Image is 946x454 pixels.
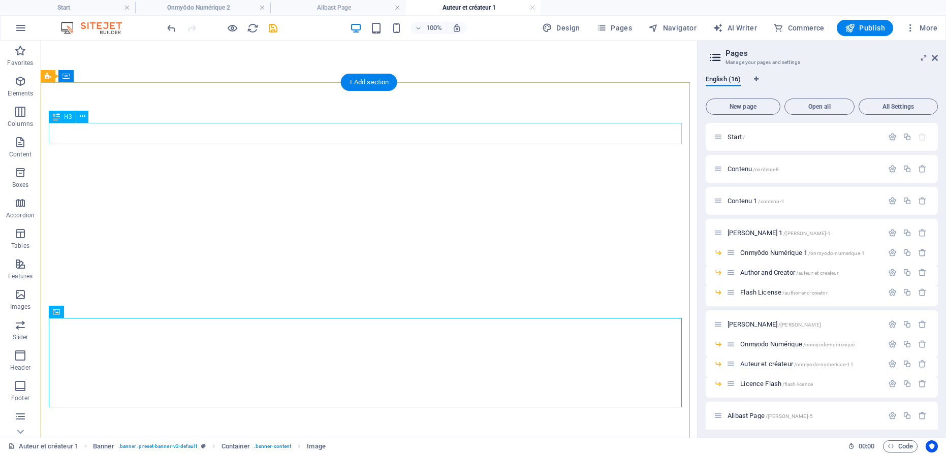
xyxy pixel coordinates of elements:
[706,75,938,94] div: Language Tabs
[10,364,30,372] p: Header
[411,22,447,34] button: 100%
[405,2,541,13] h4: Auteur et créateur 1
[918,360,927,368] div: Remove
[118,440,197,452] span: . banner .preset-banner-v3-default
[135,2,270,13] h4: Onmyōdo Numérique 2
[888,133,897,141] div: Settings
[769,20,829,36] button: Commerce
[903,229,911,237] div: Duplicate
[782,290,828,296] span: /author-and-creator
[740,288,827,296] span: Flash License
[859,440,874,452] span: 00 00
[888,440,913,452] span: Code
[10,303,31,311] p: Images
[740,340,855,348] span: Onmyōdo Numérique
[724,198,883,204] div: Contenu 1/contenu-1
[8,440,78,452] a: Click to cancel selection. Double-click to open Pages
[918,411,927,420] div: Remove
[728,165,779,173] span: Click to open page
[773,23,825,33] span: Commerce
[592,20,636,36] button: Pages
[596,23,632,33] span: Pages
[903,288,911,297] div: Duplicate
[737,269,883,276] div: Author and Creator/auteur-et-createur
[888,268,897,277] div: Settings
[888,197,897,205] div: Settings
[903,411,911,420] div: Duplicate
[728,133,745,141] span: Click to open page
[728,412,813,419] span: Alibast Page
[226,22,238,34] button: Click here to leave preview mode and continue editing
[753,167,779,172] span: /contenu-8
[426,22,442,34] h6: 100%
[341,74,397,91] div: + Add section
[724,166,883,172] div: Contenu/contenu-8
[64,114,72,120] span: H3
[724,412,883,419] div: Alibast Page/[PERSON_NAME]-5
[538,20,584,36] button: Design
[11,425,29,433] p: Forms
[808,250,865,256] span: /onmyodo-numerique-1
[888,411,897,420] div: Settings
[726,49,938,58] h2: Pages
[452,23,461,33] i: On resize automatically adjust zoom level to fit chosen device.
[888,320,897,329] div: Settings
[918,379,927,388] div: Remove
[859,99,938,115] button: All Settings
[783,231,831,236] span: /[PERSON_NAME]-1
[888,288,897,297] div: Settings
[926,440,938,452] button: Usercentrics
[905,23,937,33] span: More
[848,440,875,452] h6: Session time
[724,230,883,236] div: [PERSON_NAME] 1/[PERSON_NAME]-1
[901,20,941,36] button: More
[166,22,177,34] i: Undo: Change image (Ctrl+Z)
[740,380,813,387] span: Licence Flash
[8,272,33,280] p: Features
[766,413,813,419] span: /[PERSON_NAME]-5
[918,133,927,141] div: The startpage cannot be deleted
[903,133,911,141] div: Duplicate
[863,104,933,110] span: All Settings
[778,322,821,328] span: /[PERSON_NAME]
[270,2,405,13] h4: Alibast Page
[11,394,29,402] p: Footer
[9,150,31,158] p: Content
[648,23,697,33] span: Navigator
[728,197,784,205] span: Click to open page
[918,340,927,348] div: Remove
[11,242,29,250] p: Tables
[918,165,927,173] div: Remove
[644,20,701,36] button: Navigator
[726,58,918,67] h3: Manage your pages and settings
[903,248,911,257] div: Duplicate
[706,99,780,115] button: New page
[888,340,897,348] div: Settings
[13,333,28,341] p: Slider
[918,248,927,257] div: Remove
[883,440,918,452] button: Code
[918,197,927,205] div: Remove
[222,440,250,452] span: Click to select. Double-click to edit
[713,23,757,33] span: AI Writer
[246,22,259,34] button: reload
[710,104,776,110] span: New page
[803,342,855,347] span: /onmyodo-numerique
[743,135,745,140] span: /
[538,20,584,36] div: Design (Ctrl+Alt+Y)
[903,165,911,173] div: Duplicate
[740,269,838,276] span: Author and Creator
[307,440,325,452] span: Click to select. Double-click to edit
[8,120,33,128] p: Columns
[706,73,741,87] span: English (16)
[165,22,177,34] button: undo
[709,20,761,36] button: AI Writer
[93,440,326,452] nav: breadcrumb
[201,443,206,449] i: This element is a customizable preset
[247,22,259,34] i: Reload page
[7,59,33,67] p: Favorites
[93,440,114,452] span: Click to select. Double-click to edit
[728,320,821,328] span: [PERSON_NAME]
[6,211,35,219] p: Accordion
[903,379,911,388] div: Duplicate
